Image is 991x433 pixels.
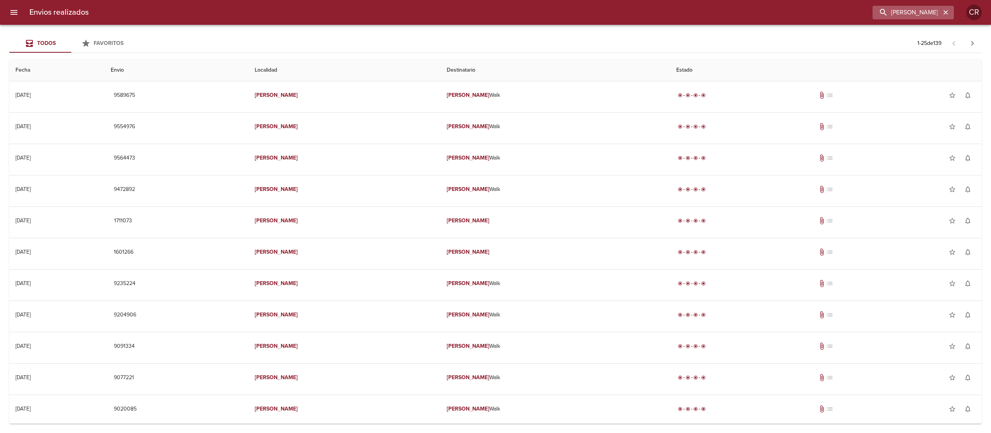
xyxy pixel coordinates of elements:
em: [PERSON_NAME] [255,155,298,161]
span: radio_button_checked [693,156,698,160]
em: [PERSON_NAME] [447,343,490,349]
span: radio_button_checked [678,313,682,317]
span: Favoritos [94,40,123,46]
button: Agregar a favoritos [945,401,960,417]
button: 9564473 [111,151,138,165]
button: 9472892 [111,182,138,197]
span: star_border [948,123,956,131]
button: Agregar a favoritos [945,244,960,260]
button: menu [5,3,23,22]
em: [PERSON_NAME] [255,374,298,381]
div: [DATE] [15,155,31,161]
em: [PERSON_NAME] [255,186,298,192]
div: [DATE] [15,186,31,192]
div: [DATE] [15,92,31,98]
button: 9589675 [111,88,138,103]
div: [DATE] [15,311,31,318]
em: [PERSON_NAME] [255,217,298,224]
em: [PERSON_NAME] [447,406,490,412]
span: radio_button_checked [678,250,682,254]
span: 9077221 [114,373,134,383]
span: radio_button_checked [686,124,690,129]
button: Activar notificaciones [960,88,976,103]
span: radio_button_checked [701,93,706,98]
th: Localidad [249,59,441,81]
div: Entregado [676,405,707,413]
span: Pagina anterior [945,39,963,47]
div: [DATE] [15,343,31,349]
div: Entregado [676,186,707,193]
span: radio_button_checked [678,93,682,98]
button: 9204906 [111,308,139,322]
button: Activar notificaciones [960,119,976,134]
span: 1601266 [114,247,134,257]
div: [DATE] [15,280,31,287]
span: radio_button_checked [686,281,690,286]
div: Entregado [676,280,707,287]
span: No tiene pedido asociado [826,154,833,162]
div: Entregado [676,374,707,381]
span: notifications_none [964,405,972,413]
span: radio_button_checked [686,250,690,254]
span: No tiene pedido asociado [826,342,833,350]
button: Agregar a favoritos [945,276,960,291]
span: notifications_none [964,311,972,319]
span: 9091334 [114,342,135,351]
span: radio_button_checked [701,313,706,317]
td: Walk [441,270,670,297]
button: Activar notificaciones [960,276,976,291]
em: [PERSON_NAME] [447,374,490,381]
span: No tiene pedido asociado [826,217,833,225]
span: star_border [948,342,956,350]
div: Entregado [676,123,707,131]
span: No tiene pedido asociado [826,123,833,131]
span: radio_button_checked [693,407,698,411]
span: radio_button_checked [678,281,682,286]
td: Walk [441,332,670,360]
span: 9554976 [114,122,135,132]
button: Activar notificaciones [960,182,976,197]
button: Activar notificaciones [960,150,976,166]
td: Walk [441,144,670,172]
button: Activar notificaciones [960,401,976,417]
button: Agregar a favoritos [945,213,960,229]
span: radio_button_checked [693,187,698,192]
span: radio_button_checked [701,375,706,380]
div: [DATE] [15,406,31,412]
div: Entregado [676,91,707,99]
span: radio_button_checked [693,124,698,129]
button: Agregar a favoritos [945,338,960,354]
button: Activar notificaciones [960,307,976,323]
td: Walk [441,113,670,141]
span: notifications_none [964,374,972,381]
button: Agregar a favoritos [945,150,960,166]
span: Tiene documentos adjuntos [818,186,826,193]
div: [DATE] [15,123,31,130]
span: star_border [948,280,956,287]
button: Agregar a favoritos [945,307,960,323]
span: star_border [948,248,956,256]
input: buscar [873,6,941,19]
span: 9472892 [114,185,135,194]
div: Tabs Envios [9,34,133,53]
button: Activar notificaciones [960,244,976,260]
span: 9564473 [114,153,135,163]
em: [PERSON_NAME] [255,280,298,287]
button: 9091334 [111,339,138,354]
span: notifications_none [964,248,972,256]
span: notifications_none [964,123,972,131]
th: Estado [670,59,982,81]
span: Tiene documentos adjuntos [818,248,826,256]
span: radio_button_checked [678,187,682,192]
span: Tiene documentos adjuntos [818,154,826,162]
button: Agregar a favoritos [945,370,960,385]
span: radio_button_checked [678,407,682,411]
span: radio_button_checked [693,281,698,286]
span: notifications_none [964,217,972,225]
span: No tiene pedido asociado [826,186,833,193]
em: [PERSON_NAME] [447,249,490,255]
button: Activar notificaciones [960,213,976,229]
td: Walk [441,175,670,203]
em: [PERSON_NAME] [255,249,298,255]
span: 9204906 [114,310,136,320]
